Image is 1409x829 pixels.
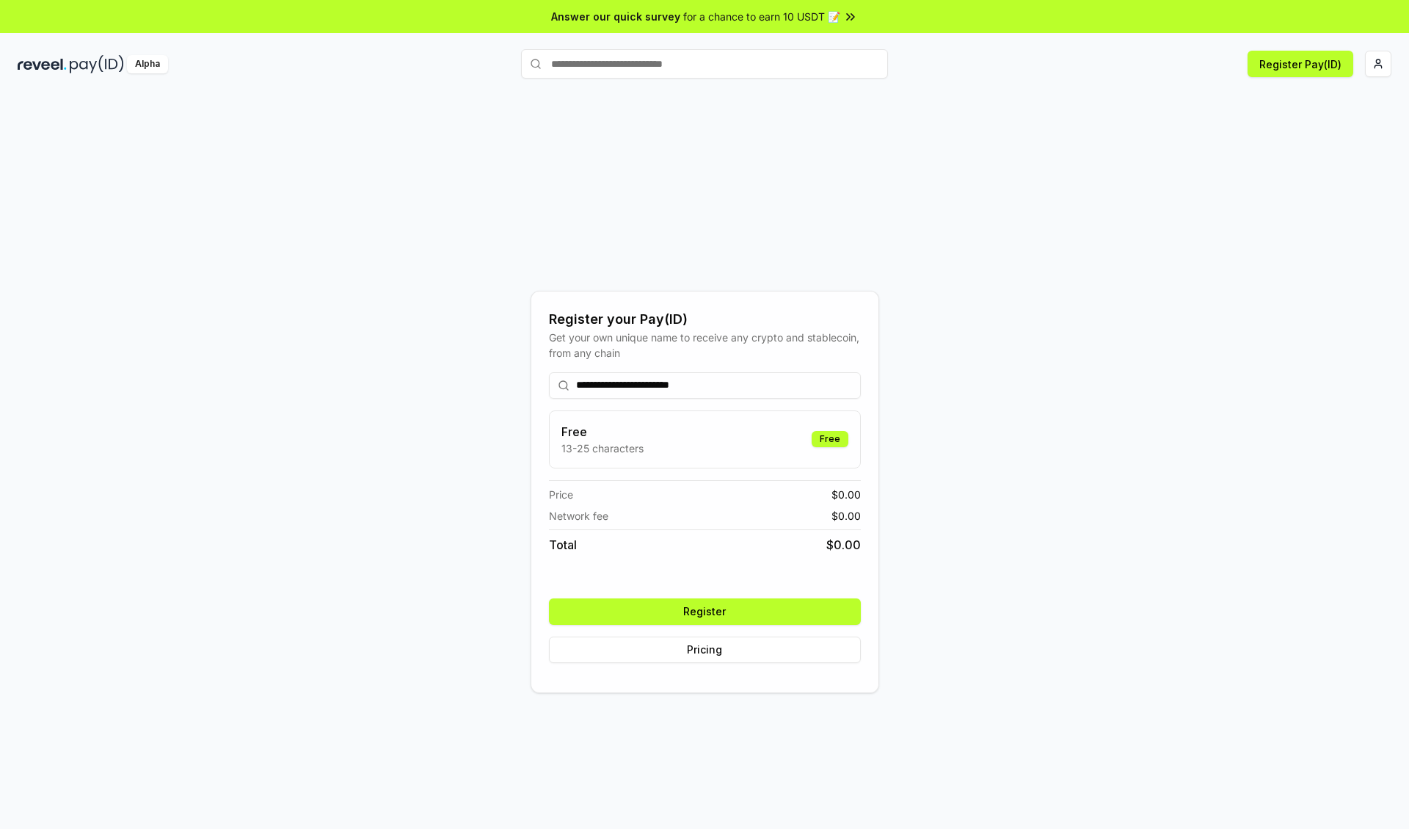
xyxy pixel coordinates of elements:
[549,487,573,502] span: Price
[561,441,644,456] p: 13-25 characters
[549,508,608,524] span: Network fee
[70,55,124,73] img: pay_id
[549,330,861,361] div: Get your own unique name to receive any crypto and stablecoin, from any chain
[561,423,644,441] h3: Free
[549,536,577,554] span: Total
[549,637,861,663] button: Pricing
[18,55,67,73] img: reveel_dark
[831,487,861,502] span: $ 0.00
[549,598,861,625] button: Register
[127,55,168,73] div: Alpha
[551,9,680,24] span: Answer our quick survey
[1248,51,1353,77] button: Register Pay(ID)
[831,508,861,524] span: $ 0.00
[826,536,861,554] span: $ 0.00
[812,431,848,447] div: Free
[549,309,861,330] div: Register your Pay(ID)
[683,9,840,24] span: for a chance to earn 10 USDT 📝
